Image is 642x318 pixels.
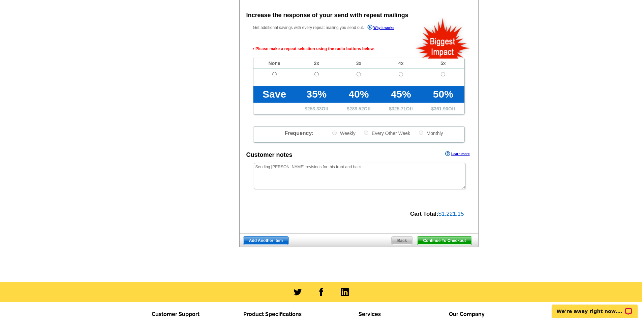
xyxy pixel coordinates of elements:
[392,106,406,111] span: 325.71
[380,58,422,69] td: 4x
[307,106,322,111] span: 253.33
[419,131,423,135] input: Monthly
[380,103,422,114] td: $ Off
[415,17,471,59] img: biggestImpact.png
[332,130,356,136] label: Weekly
[418,130,443,136] label: Monthly
[243,236,289,245] a: Add Another Item
[253,58,296,69] td: None
[296,103,338,114] td: $ Off
[547,297,642,318] iframe: LiveChat chat widget
[422,103,464,114] td: $ Off
[338,58,380,69] td: 3x
[380,86,422,103] td: 45%
[392,237,413,245] span: Back
[364,131,368,135] input: Every Other Week
[332,131,337,135] input: Weekly
[253,86,296,103] td: Save
[438,211,464,217] span: $1,221.15
[246,150,293,160] div: Customer notes
[246,11,408,20] div: Increase the response of your send with repeat mailings
[338,103,380,114] td: $ Off
[253,24,409,32] p: Get additional savings with every repeat mailing you send out.
[391,236,413,245] a: Back
[445,151,469,156] a: Learn more
[349,106,364,111] span: 289.52
[338,86,380,103] td: 40%
[243,237,288,245] span: Add Another Item
[417,237,471,245] span: Continue To Checkout
[410,211,438,217] strong: Cart Total:
[253,40,465,58] span: • Please make a repeat selection using the radio buttons below.
[434,106,448,111] span: 361.90
[284,130,313,136] span: Frequency:
[296,86,338,103] td: 35%
[296,58,338,69] td: 2x
[152,311,200,317] span: Customer Support
[367,25,394,32] a: Why it works
[243,311,302,317] span: Product Specifications
[359,311,381,317] span: Services
[422,86,464,103] td: 50%
[449,311,485,317] span: Our Company
[363,130,410,136] label: Every Other Week
[422,58,464,69] td: 5x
